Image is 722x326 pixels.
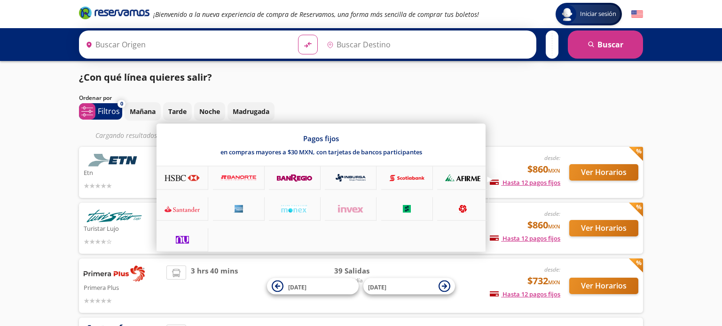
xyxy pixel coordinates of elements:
span: [DATE] [288,283,306,291]
p: Primera Plus [84,281,162,293]
span: 3 hrs 40 mins [191,265,238,306]
small: MXN [548,279,560,286]
em: desde: [544,154,560,162]
p: en compras mayores a $30 MXN, con tarjetas de bancos participantes [220,148,422,156]
span: 39 Salidas [334,265,400,276]
p: Madrugada [233,106,269,116]
small: MXN [548,223,560,230]
a: Brand Logo [79,6,149,23]
span: Hasta 12 pagos fijos [490,290,560,298]
button: [DATE] [267,278,359,295]
span: $732 [527,274,560,288]
button: Mañana [125,102,161,121]
i: Brand Logo [79,6,149,20]
span: $860 [527,218,560,232]
p: Pagos fijos [303,134,339,143]
p: Turistar Lujo [84,222,162,234]
span: $860 [527,162,560,176]
img: Turistar Lujo [84,210,145,222]
button: Madrugada [228,102,275,121]
span: [DATE] [368,283,386,291]
input: Buscar Origen [82,33,290,56]
p: Tarde [168,106,187,116]
span: 0 [120,100,123,108]
p: Ordenar por [79,94,112,102]
p: ¿Con qué línea quieres salir? [79,70,212,84]
p: Mañana [130,106,156,116]
button: [DATE] [363,278,455,295]
button: Noche [194,102,225,121]
p: Noche [199,106,220,116]
p: Filtros [98,106,120,117]
button: Ver Horarios [569,278,638,294]
span: Todo el día [334,276,400,285]
button: English [631,8,643,20]
img: Primera Plus [84,265,145,281]
button: Ver Horarios [569,164,638,181]
span: Hasta 12 pagos fijos [490,234,560,243]
em: ¡Bienvenido a la nueva experiencia de compra de Reservamos, una forma más sencilla de comprar tus... [153,10,479,19]
em: desde: [544,265,560,273]
button: Tarde [163,102,192,121]
button: 0Filtros [79,103,122,120]
span: Iniciar sesión [576,9,620,19]
input: Buscar Destino [323,33,532,56]
span: Hasta 12 pagos fijos [490,178,560,187]
small: MXN [548,167,560,174]
button: Buscar [568,30,643,59]
button: Ver Horarios [569,220,638,236]
em: desde: [544,210,560,218]
em: Cargando resultados ... [95,131,163,140]
p: Etn [84,167,162,178]
img: Etn [84,154,145,167]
